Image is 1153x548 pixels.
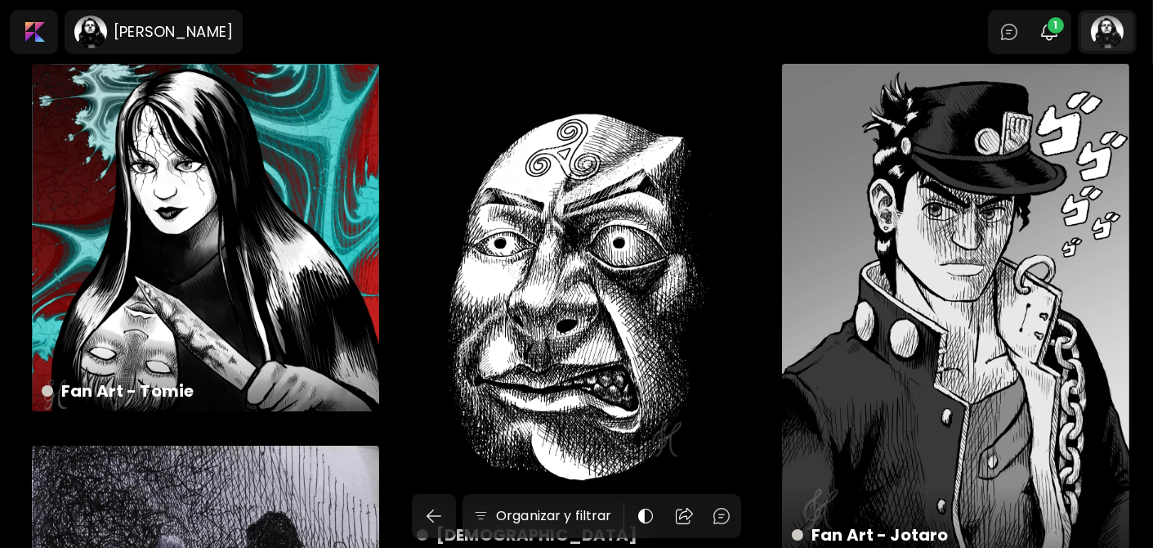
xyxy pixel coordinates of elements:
button: back [412,494,456,538]
h4: Fan Art - Tomie [42,379,366,403]
img: chatIcon [999,22,1019,42]
img: chatIcon [712,506,731,526]
h6: Organizar y filtrar [496,506,611,526]
h6: [PERSON_NAME] [114,22,233,42]
a: Fan Art - Tomiehttps://cdn.kaleido.art/CDN/Artwork/172407/Primary/medium.webp?updated=765184 [32,64,379,411]
h4: Fan Art - Jotaro [792,523,1116,547]
a: back [412,494,463,538]
button: bellIcon1 [1035,18,1063,46]
img: bellIcon [1039,22,1059,42]
img: back [424,506,444,526]
span: 1 [1048,17,1064,34]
